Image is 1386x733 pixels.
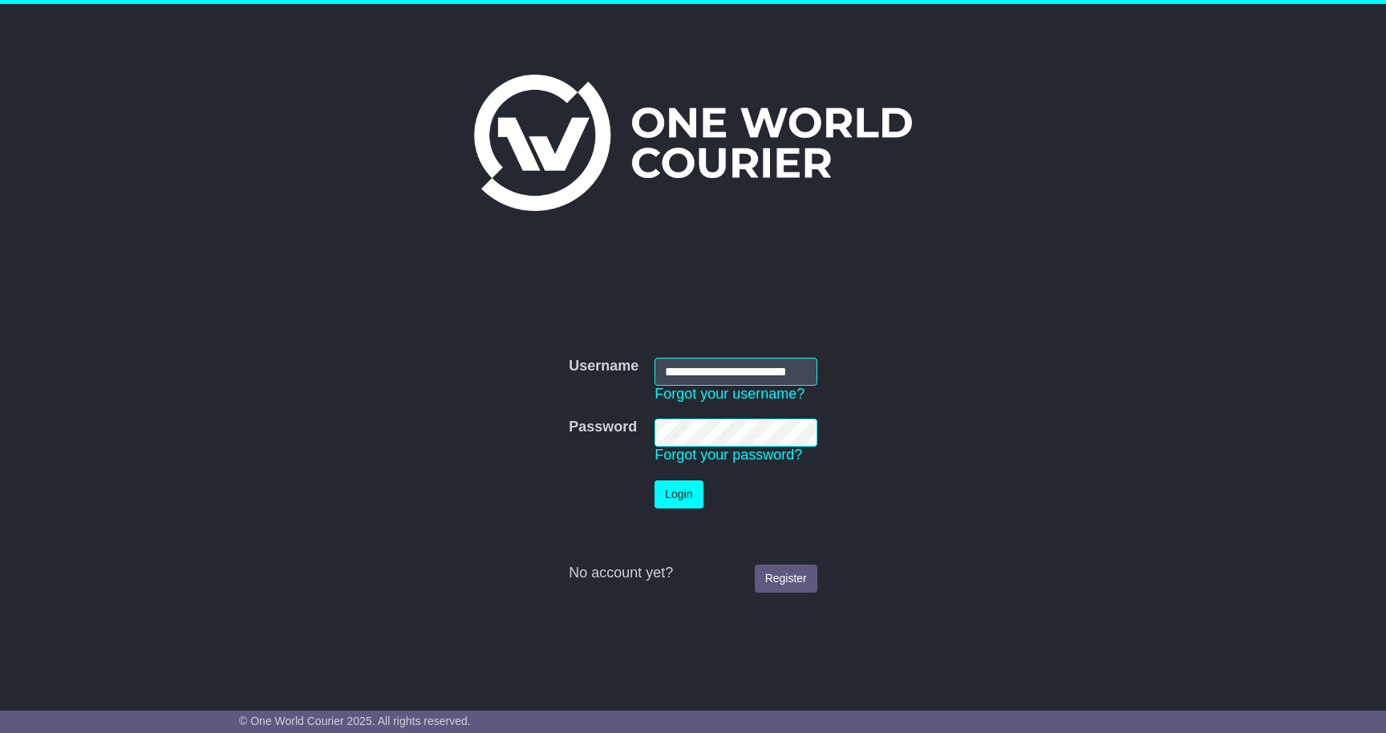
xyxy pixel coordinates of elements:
span: © One World Courier 2025. All rights reserved. [239,715,471,727]
img: One World [474,75,912,211]
a: Register [755,565,817,593]
button: Login [654,480,703,508]
label: Password [569,419,637,436]
div: No account yet? [569,565,817,582]
a: Forgot your username? [654,386,804,402]
label: Username [569,358,638,375]
a: Forgot your password? [654,447,802,463]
